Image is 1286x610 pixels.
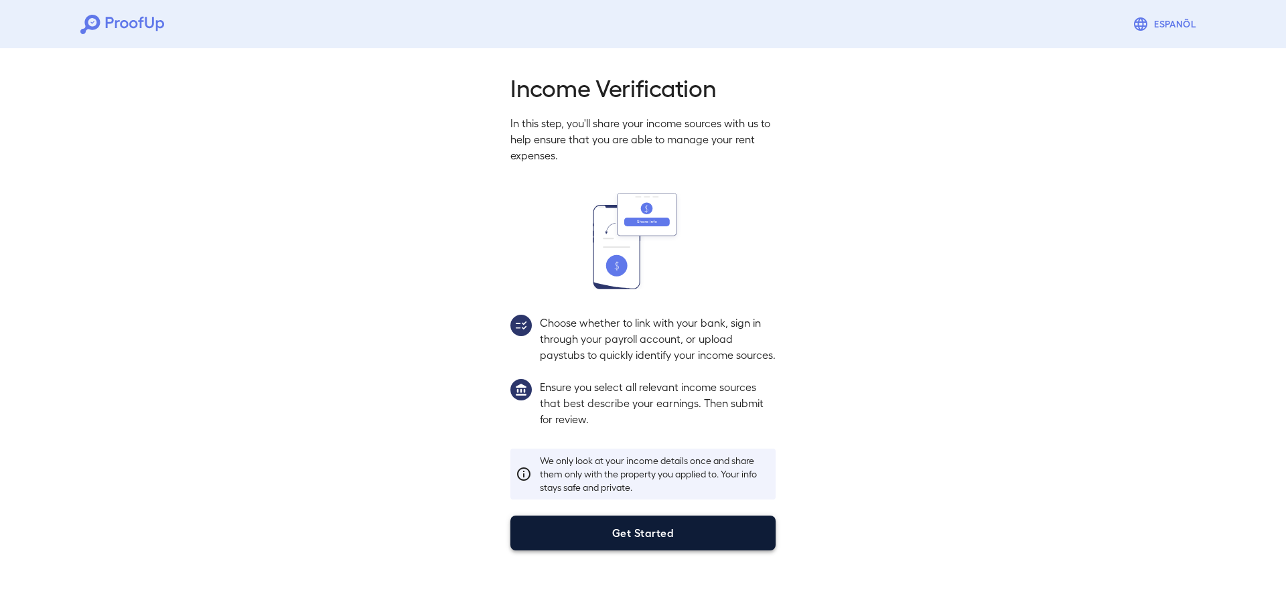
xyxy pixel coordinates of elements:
[1127,11,1206,37] button: Espanõl
[510,115,776,163] p: In this step, you'll share your income sources with us to help ensure that you are able to manage...
[593,193,693,289] img: transfer_money.svg
[540,454,770,494] p: We only look at your income details once and share them only with the property you applied to. Yo...
[540,379,776,427] p: Ensure you select all relevant income sources that best describe your earnings. Then submit for r...
[540,315,776,363] p: Choose whether to link with your bank, sign in through your payroll account, or upload paystubs t...
[510,72,776,102] h2: Income Verification
[510,315,532,336] img: group2.svg
[510,379,532,400] img: group1.svg
[510,516,776,550] button: Get Started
